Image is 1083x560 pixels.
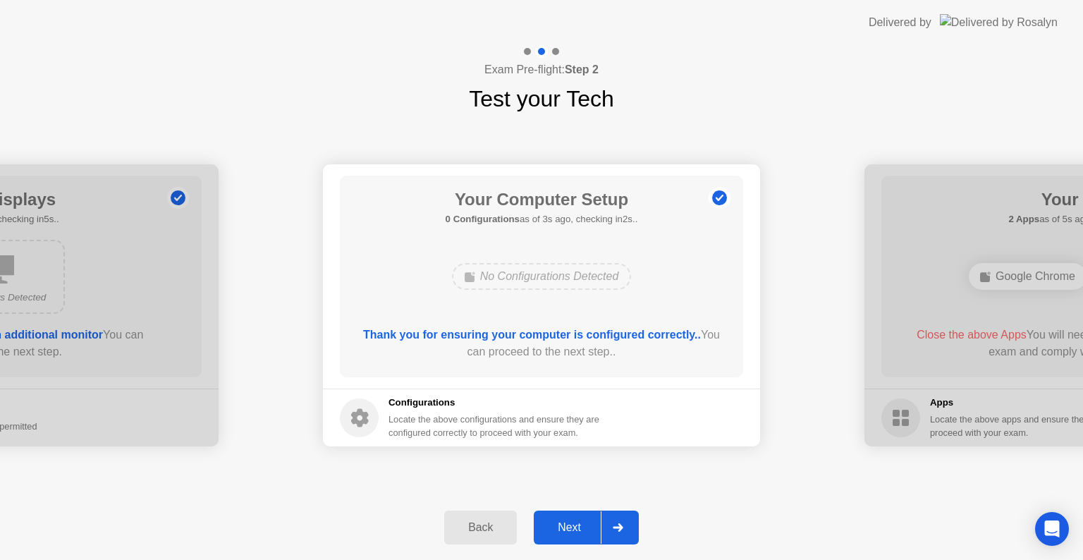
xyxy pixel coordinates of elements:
button: Next [534,511,639,544]
div: No Configurations Detected [452,263,632,290]
b: Thank you for ensuring your computer is configured correctly.. [363,329,701,341]
div: Open Intercom Messenger [1035,512,1069,546]
div: You can proceed to the next step.. [360,327,723,360]
b: Step 2 [565,63,599,75]
h1: Test your Tech [469,82,614,116]
div: Back [448,521,513,534]
h1: Your Computer Setup [446,187,638,212]
h5: Configurations [388,396,602,410]
b: 0 Configurations [446,214,520,224]
div: Delivered by [869,14,931,31]
div: Next [538,521,601,534]
div: Locate the above configurations and ensure they are configured correctly to proceed with your exam. [388,413,602,439]
h4: Exam Pre-flight: [484,61,599,78]
img: Delivered by Rosalyn [940,14,1058,30]
button: Back [444,511,517,544]
h5: as of 3s ago, checking in2s.. [446,212,638,226]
